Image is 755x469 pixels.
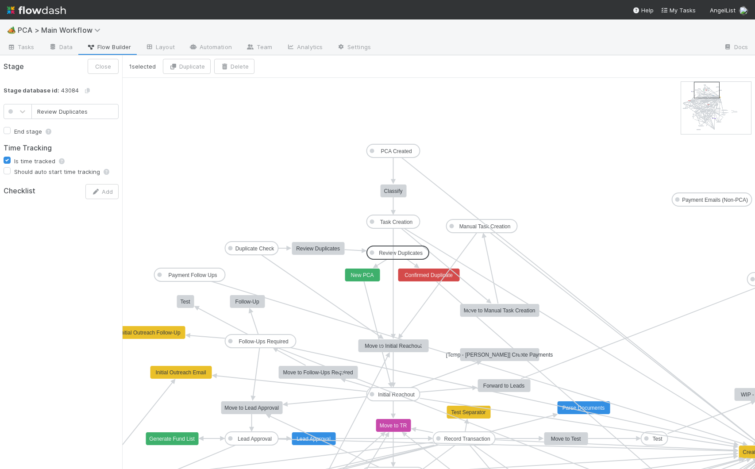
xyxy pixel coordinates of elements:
[562,405,605,411] text: Parse Documents
[4,144,119,152] h2: Time Tracking
[710,7,736,14] span: AngelList
[238,436,272,442] text: Lead Approval
[483,383,524,389] text: Forward to Leads
[459,223,511,230] text: Manual Task Creation
[661,6,696,15] a: My Tasks
[716,41,755,55] a: Docs
[682,197,748,203] text: Payment Emails (Non-PCA)
[7,26,16,34] span: 🏕️
[163,59,211,74] button: Duplicate
[224,405,279,411] text: Move to Lead Approval
[169,272,217,278] text: Payment Follow Ups
[119,330,181,336] text: Initial Outreach Follow-Up
[88,59,119,74] button: Close
[384,188,403,194] text: Classify
[156,369,206,376] text: Initial Outreach Email
[379,250,423,256] text: Review Duplicates
[279,41,330,55] a: Analytics
[7,3,66,18] img: logo-inverted-e16ddd16eac7371096b0.svg
[653,436,663,442] text: Test
[149,436,195,442] text: Generate Fund List
[7,42,35,51] span: Tasks
[4,61,24,72] span: Stage
[380,219,412,225] text: Task Creation
[378,392,415,398] text: Initial Reachout
[80,41,138,55] a: Flow Builder
[446,352,553,358] text: [Temp - [PERSON_NAME]] Create Payments
[138,41,182,55] a: Layout
[351,272,374,278] text: New PCA
[381,148,412,154] text: PCA Created
[4,187,54,195] h2: Checklist
[551,436,581,442] text: Move to Test
[380,423,407,429] text: Move to TR
[14,166,111,177] label: Should auto start time tracking
[182,41,239,55] a: Automation
[451,409,486,415] text: Test Separator
[14,126,53,137] label: End stage
[296,246,340,252] text: Review Duplicates
[14,156,66,166] label: Is time tracked
[239,41,279,55] a: Team
[464,308,535,314] text: Move to Manual Task Creation
[283,369,353,376] text: Move to Follow-Ups Required
[87,42,131,51] span: Flow Builder
[42,41,80,55] a: Data
[4,87,59,94] span: Stage database id:
[297,436,331,442] text: Lead Approval
[181,299,191,305] text: Test
[661,7,696,14] span: My Tasks
[239,338,289,345] text: Follow-Ups Required
[85,184,119,199] button: Add
[18,26,105,35] span: PCA > Main Workflow
[129,62,156,71] span: 1 selected
[330,41,378,55] a: Settings
[404,272,453,278] text: Confirmed Duplicate
[739,6,748,15] img: avatar_5d1523cf-d377-42ee-9d1c-1d238f0f126b.png
[444,436,490,442] text: Record Transaction
[4,87,96,94] span: 43084
[235,246,274,252] text: Duplicate Check
[632,6,654,15] div: Help
[365,343,422,349] text: Move to Initial Reachout
[235,299,259,305] text: Follow-Up
[214,59,254,74] button: Delete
